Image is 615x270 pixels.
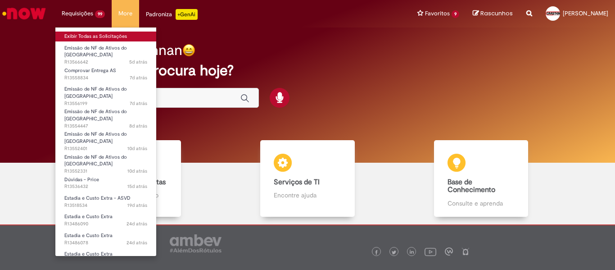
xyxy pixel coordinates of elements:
[127,202,147,209] time: 11/09/2025 00:08:15
[170,234,222,252] img: logo_footer_ambev_rotulo_gray.png
[127,220,147,227] time: 05/09/2025 17:05:32
[127,145,147,152] time: 20/09/2025 08:38:14
[55,231,156,247] a: Aberto R13486078 : Estadia e Custo Extra
[47,140,221,217] a: Catálogo de Ofertas Abra uma solicitação
[64,195,131,201] span: Estadia e Custo Extra - ASVD
[55,129,156,149] a: Aberto R13552401 : Emissão de NF de Ativos do ASVD
[127,239,147,246] time: 05/09/2025 17:03:34
[55,27,157,256] ul: Requisições
[1,5,47,23] img: ServiceNow
[64,74,147,82] span: R13558834
[95,10,105,18] span: 99
[64,123,147,130] span: R13554447
[274,178,320,187] b: Serviços de TI
[129,59,147,65] span: 5d atrás
[64,176,99,183] span: Dúvidas - Price
[452,10,459,18] span: 9
[127,220,147,227] span: 24d atrás
[55,107,156,126] a: Aberto R13554447 : Emissão de NF de Ativos do ASVD
[563,9,608,17] span: [PERSON_NAME]
[176,9,198,20] p: +GenAi
[130,100,147,107] time: 22/09/2025 16:17:24
[425,9,450,18] span: Favoritos
[130,100,147,107] span: 7d atrás
[64,232,113,239] span: Estadia e Custo Extra
[480,9,513,18] span: Rascunhos
[129,59,147,65] time: 25/09/2025 13:33:09
[473,9,513,18] a: Rascunhos
[55,66,156,82] a: Aberto R13558834 : Comprovar Entrega AS
[64,202,147,209] span: R13518534
[394,140,568,217] a: Base de Conhecimento Consulte e aprenda
[410,250,414,255] img: logo_footer_linkedin.png
[64,168,147,175] span: R13552331
[55,193,156,210] a: Aberto R13518534 : Estadia e Custo Extra - ASVD
[146,9,198,20] div: Padroniza
[64,59,147,66] span: R13566642
[448,199,515,208] p: Consulte e aprenda
[64,154,127,168] span: Emissão de NF de Ativos do [GEOGRAPHIC_DATA]
[127,145,147,152] span: 10d atrás
[127,202,147,209] span: 19d atrás
[445,247,453,256] img: logo_footer_workplace.png
[55,84,156,104] a: Aberto R13556199 : Emissão de NF de Ativos do ASVD
[374,250,379,255] img: logo_footer_facebook.png
[64,108,127,122] span: Emissão de NF de Ativos do [GEOGRAPHIC_DATA]
[64,220,147,228] span: R13486090
[448,178,495,195] b: Base de Conhecimento
[64,239,147,247] span: R13486078
[129,123,147,129] time: 22/09/2025 11:07:45
[129,123,147,129] span: 8d atrás
[64,45,127,59] span: Emissão de NF de Ativos do [GEOGRAPHIC_DATA]
[130,74,147,81] span: 7d atrás
[64,183,147,190] span: R13536432
[64,145,147,152] span: R13552401
[55,175,156,192] a: Aberto R13536432 : Dúvidas - Price
[100,178,166,187] b: Catálogo de Ofertas
[64,213,113,220] span: Estadia e Custo Extra
[127,168,147,174] time: 20/09/2025 06:11:10
[274,191,341,200] p: Encontre ajuda
[55,249,156,266] a: Aberto R13486065 : Estadia e Custo Extra
[64,131,127,145] span: Emissão de NF de Ativos do [GEOGRAPHIC_DATA]
[64,251,113,257] span: Estadia e Custo Extra
[64,86,127,100] span: Emissão de NF de Ativos do [GEOGRAPHIC_DATA]
[130,74,147,81] time: 23/09/2025 12:21:19
[425,246,436,257] img: logo_footer_youtube.png
[55,32,156,41] a: Exibir Todas as Solicitações
[221,140,394,217] a: Serviços de TI Encontre ajuda
[55,152,156,172] a: Aberto R13552331 : Emissão de NF de Ativos do ASVD
[461,247,470,256] img: logo_footer_naosei.png
[118,9,132,18] span: More
[64,67,116,74] span: Comprovar Entrega AS
[392,250,396,255] img: logo_footer_twitter.png
[182,44,195,57] img: happy-face.png
[127,183,147,190] span: 15d atrás
[127,168,147,174] span: 10d atrás
[62,9,93,18] span: Requisições
[55,43,156,63] a: Aberto R13566642 : Emissão de NF de Ativos do ASVD
[55,212,156,229] a: Aberto R13486090 : Estadia e Custo Extra
[127,239,147,246] span: 24d atrás
[127,183,147,190] time: 15/09/2025 15:18:34
[64,63,551,78] h2: O que você procura hoje?
[64,100,147,107] span: R13556199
